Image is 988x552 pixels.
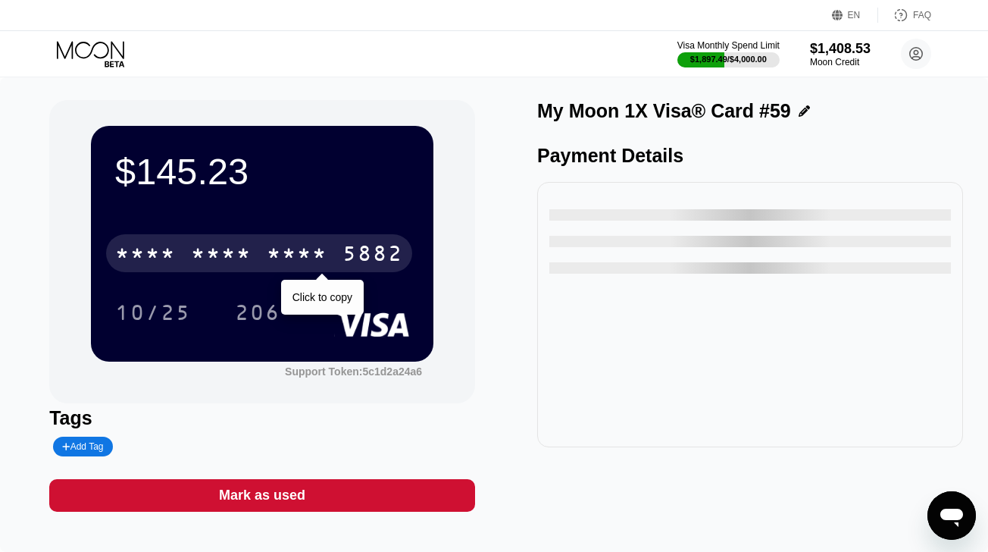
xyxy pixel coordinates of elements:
[285,365,422,378] div: Support Token:5c1d2a24a6
[810,41,871,57] div: $1,408.53
[104,293,202,331] div: 10/25
[292,291,352,303] div: Click to copy
[848,10,861,20] div: EN
[224,293,292,331] div: 206
[810,57,871,67] div: Moon Credit
[49,407,475,429] div: Tags
[913,10,931,20] div: FAQ
[677,40,780,51] div: Visa Monthly Spend Limit
[53,437,112,456] div: Add Tag
[690,55,767,64] div: $1,897.49 / $4,000.00
[115,150,409,193] div: $145.23
[49,479,475,512] div: Mark as used
[115,303,191,327] div: 10/25
[677,40,780,67] div: Visa Monthly Spend Limit$1,897.49/$4,000.00
[342,243,403,268] div: 5882
[62,441,103,452] div: Add Tag
[537,145,963,167] div: Payment Details
[810,41,871,67] div: $1,408.53Moon Credit
[537,100,791,122] div: My Moon 1X Visa® Card #59
[235,303,280,327] div: 206
[878,8,931,23] div: FAQ
[285,365,422,378] div: Support Token: 5c1d2a24a6
[219,487,305,504] div: Mark as used
[832,8,878,23] div: EN
[927,491,976,540] iframe: Кнопка запуска окна обмена сообщениями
